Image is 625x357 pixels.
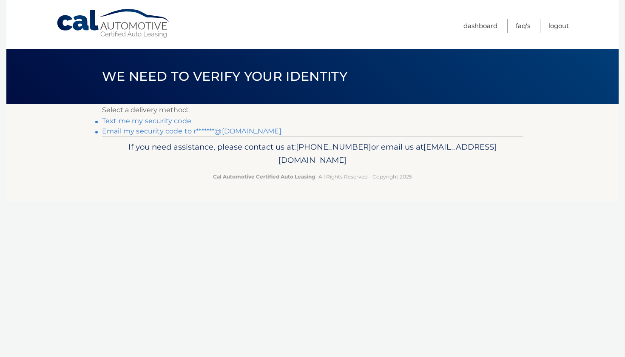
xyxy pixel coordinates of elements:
a: FAQ's [516,19,530,33]
a: Cal Automotive [56,8,171,39]
p: - All Rights Reserved - Copyright 2025 [108,172,517,181]
a: Email my security code to r*******@[DOMAIN_NAME] [102,127,281,135]
span: [PHONE_NUMBER] [296,142,371,152]
p: Select a delivery method: [102,104,523,116]
a: Text me my security code [102,117,191,125]
a: Logout [548,19,569,33]
p: If you need assistance, please contact us at: or email us at [108,140,517,167]
span: We need to verify your identity [102,68,347,84]
a: Dashboard [463,19,497,33]
strong: Cal Automotive Certified Auto Leasing [213,173,315,180]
